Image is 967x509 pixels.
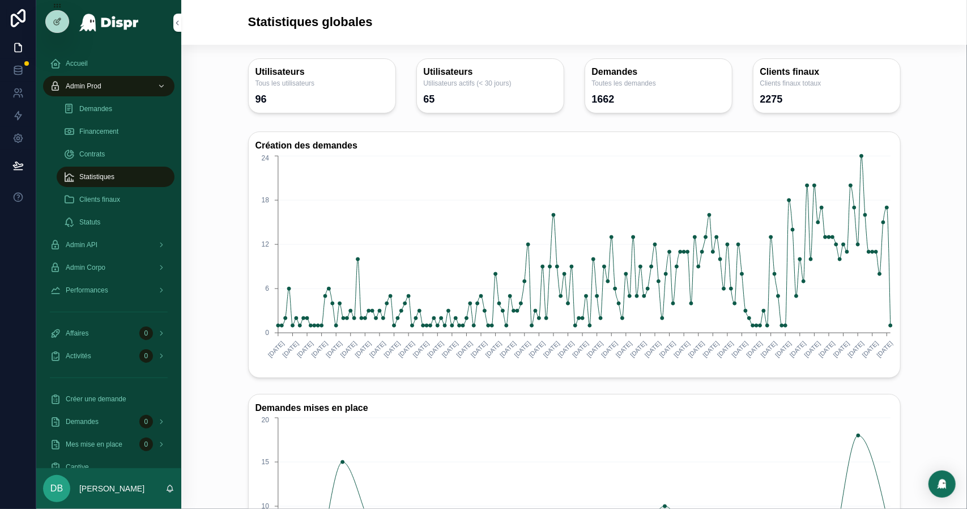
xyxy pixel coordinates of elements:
span: Contrats [79,150,105,159]
text: [DATE] [803,340,821,358]
text: [DATE] [629,340,647,358]
span: Clients finaux totaux [760,79,893,88]
h1: Statistiques globales [248,14,373,31]
img: App logo [79,14,139,32]
text: [DATE] [759,340,778,358]
text: [DATE] [325,340,343,358]
span: Statuts [79,218,100,227]
text: [DATE] [701,340,720,358]
div: scrollable content [36,45,181,468]
text: [DATE] [715,340,734,358]
tspan: 15 [261,459,269,466]
h3: Création des demandes [255,139,893,153]
tspan: 18 [261,196,269,204]
a: Admin API [43,235,174,255]
text: [DATE] [368,340,386,358]
span: Toutes les demandes [592,79,725,88]
a: Performances [43,280,174,300]
text: [DATE] [310,340,329,358]
tspan: 0 [265,329,269,337]
h3: Clients finaux [760,66,893,79]
text: [DATE] [353,340,372,358]
span: DB [50,482,63,495]
text: [DATE] [585,340,604,358]
text: [DATE] [687,340,705,358]
span: Financement [79,127,118,136]
text: [DATE] [411,340,430,358]
text: [DATE] [860,340,879,358]
a: Demandes0 [43,412,174,432]
span: Clients finaux [79,195,120,204]
text: [DATE] [556,340,575,358]
a: Activités0 [43,346,174,366]
span: Affaires [66,329,88,338]
text: [DATE] [339,340,357,358]
h3: Utilisateurs [424,66,557,79]
div: 0 [139,438,153,451]
span: Demandes [79,104,112,113]
text: [DATE] [295,340,314,358]
text: [DATE] [382,340,401,358]
text: [DATE] [875,340,894,358]
div: 2275 [760,92,783,106]
div: Open Intercom Messenger [928,470,956,498]
text: [DATE] [672,340,691,358]
tspan: 12 [261,240,269,248]
a: Statuts [57,212,174,232]
text: [DATE] [266,340,285,358]
a: Demandes [57,99,174,119]
span: Demandes [66,417,99,426]
text: [DATE] [571,340,590,358]
div: 96 [255,92,267,106]
span: Statistiques [79,172,114,181]
p: [PERSON_NAME] [79,483,144,494]
span: Créer une demande [66,395,126,404]
a: Accueil [43,53,174,74]
text: [DATE] [745,340,764,358]
text: [DATE] [774,340,793,358]
text: [DATE] [440,340,459,358]
text: [DATE] [817,340,836,358]
span: Captive [66,463,89,472]
span: Utilisateurs actifs (< 30 jours) [424,79,557,88]
span: Admin Corpo [66,263,105,272]
h3: Demandes [592,66,725,79]
a: Financement [57,121,174,142]
text: [DATE] [499,340,517,358]
tspan: 20 [261,417,269,425]
span: Performances [66,286,108,295]
text: [DATE] [397,340,416,358]
div: 1662 [592,92,615,106]
text: [DATE] [658,340,676,358]
text: [DATE] [614,340,633,358]
text: [DATE] [455,340,474,358]
text: [DATE] [788,340,807,358]
a: Statistiques [57,167,174,187]
text: [DATE] [542,340,560,358]
text: [DATE] [600,340,619,358]
tspan: 24 [261,154,269,162]
text: [DATE] [469,340,488,358]
text: [DATE] [484,340,502,358]
text: [DATE] [643,340,662,358]
span: Activités [66,351,91,360]
div: chart [255,153,893,371]
a: Admin Prod [43,76,174,96]
span: Mes mise en place [66,440,122,449]
a: Affaires0 [43,323,174,343]
text: [DATE] [846,340,865,358]
text: [DATE] [832,340,850,358]
a: Admin Corpo [43,257,174,278]
h3: Demandes mises en place [255,401,893,415]
a: Mes mise en place0 [43,434,174,455]
span: Accueil [66,59,88,68]
span: Admin Prod [66,82,101,91]
h3: Utilisateurs [255,66,389,79]
a: Contrats [57,144,174,164]
text: [DATE] [730,340,749,358]
text: [DATE] [513,340,531,358]
span: Admin API [66,240,97,249]
text: [DATE] [527,340,546,358]
text: [DATE] [426,340,445,358]
div: 0 [139,415,153,429]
